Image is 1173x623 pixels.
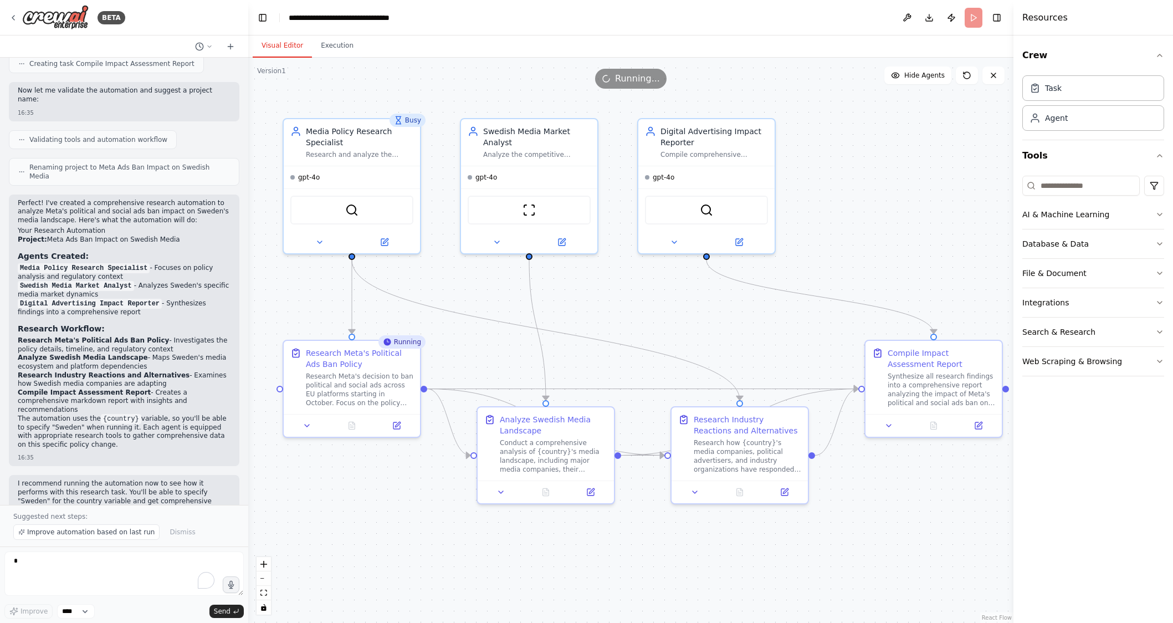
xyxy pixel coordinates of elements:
button: Visual Editor [253,34,312,58]
p: Perfect! I've created a comprehensive research automation to analyze Meta's political and social ... [18,199,230,225]
div: Integrations [1022,297,1069,308]
g: Edge from 1ff2e59a-3139-4c78-9b45-589030383623 to 45a822dd-dc3d-46ce-8301-2f3a3938c792 [815,384,858,461]
div: Agent [1045,113,1068,124]
li: - Creates a comprehensive markdown report with insights and recommendations [18,389,230,415]
div: Tools [1022,171,1164,385]
textarea: To enrich screen reader interactions, please activate Accessibility in Grammarly extension settings [4,551,244,596]
button: No output available [910,419,957,432]
code: Digital Advertising Impact Reporter [18,299,162,309]
p: I recommend running the automation now to see how it performs with this research task. You'll be ... [18,479,230,523]
button: Improve automation based on last run [13,524,160,540]
li: - Analyzes Sweden's specific media market dynamics [18,282,230,299]
strong: Project: [18,236,47,243]
p: Now let me validate the automation and suggest a project name: [18,86,230,104]
button: File & Document [1022,259,1164,288]
button: Open in side panel [571,486,609,499]
button: Send [209,605,244,618]
div: Swedish Media Market Analyst [483,126,591,148]
li: - Investigates the policy details, timeline, and regulatory context [18,336,230,354]
div: Analyze Swedish Media LandscapeConduct a comprehensive analysis of {country}'s media landscape, i... [477,406,615,504]
div: BusyMedia Policy Research SpecialistResearch and analyze the impact of Meta's political and socia... [283,118,421,254]
p: Suggested next steps: [13,512,235,521]
div: Swedish Media Market AnalystAnalyze the competitive dynamics and revenue impacts on {country}'s t... [460,118,598,254]
button: Web Scraping & Browsing [1022,347,1164,376]
div: 16:35 [18,453,230,462]
button: Crew [1022,40,1164,71]
p: Meta Ads Ban Impact on Swedish Media [18,236,230,244]
button: Open in side panel [530,236,593,249]
button: Database & Data [1022,229,1164,258]
button: Hide left sidebar [255,10,270,25]
button: Open in side panel [353,236,416,249]
div: Running [378,335,426,349]
button: AI & Machine Learning [1022,200,1164,229]
button: fit view [257,586,271,600]
div: Synthesize all research findings into a comprehensive report analyzing the impact of Meta's polit... [888,372,995,407]
div: Research Industry Reactions and AlternativesResearch how {country}'s media companies, political a... [670,406,809,504]
div: Research how {country}'s media companies, political advertisers, and industry organizations have ... [694,438,801,474]
div: Conduct a comprehensive analysis of {country}'s media landscape, including major media companies,... [500,438,607,474]
span: Validating tools and automation workflow [29,135,167,144]
button: Integrations [1022,288,1164,317]
li: - Focuses on policy analysis and regulatory context [18,264,230,282]
button: Search & Research [1022,318,1164,346]
button: Open in side panel [959,419,997,432]
span: gpt-4o [298,173,320,182]
img: Logo [22,5,89,30]
div: Research Meta's decision to ban political and social ads across EU platforms starting in October.... [306,372,413,407]
strong: Compile Impact Assessment Report [18,389,151,396]
g: Edge from 816c0cab-5a09-4f53-88f7-4099704fd945 to 1ff2e59a-3139-4c78-9b45-589030383623 [621,450,664,461]
g: Edge from 788ca0d0-5515-4d7a-a315-cdb880f6cc90 to 45a822dd-dc3d-46ce-8301-2f3a3938c792 [427,384,858,395]
code: Swedish Media Market Analyst [18,281,134,291]
h4: Resources [1022,11,1068,24]
g: Edge from 58d133d0-c972-4c01-bee5-1c3db1c9ac58 to 1ff2e59a-3139-4c78-9b45-589030383623 [346,260,745,400]
li: - Synthesizes findings into a comprehensive report [18,299,230,317]
button: Start a new chat [222,40,239,53]
nav: breadcrumb [289,12,413,23]
div: BETA [98,11,125,24]
button: Switch to previous chat [191,40,217,53]
button: zoom in [257,557,271,571]
button: Hide right sidebar [989,10,1005,25]
strong: Research Meta's Political Ads Ban Policy [18,336,169,344]
span: Send [214,607,230,616]
div: 16:35 [18,109,230,117]
li: - Examines how Swedish media companies are adapting [18,371,230,389]
div: File & Document [1022,268,1087,279]
div: RunningResearch Meta's Political Ads Ban PolicyResearch Meta's decision to ban political and soci... [283,340,421,438]
button: No output available [523,486,570,499]
g: Edge from a6fa2583-177a-4892-849d-a259afd5d3c9 to 816c0cab-5a09-4f53-88f7-4099704fd945 [524,260,551,400]
button: Tools [1022,140,1164,171]
div: Version 1 [257,67,286,75]
div: AI & Machine Learning [1022,209,1109,220]
div: Compile Impact Assessment Report [888,348,995,370]
p: The automation uses the variable, so you'll be able to specify "Sweden" when running it. Each age... [18,415,230,450]
button: No output available [716,486,764,499]
button: Open in side panel [708,236,770,249]
div: Media Policy Research Specialist [306,126,413,148]
span: Renaming project to Meta Ads Ban Impact on Swedish Media [29,163,230,181]
h3: Research Workflow: [18,323,230,334]
div: Analyze the competitive dynamics and revenue impacts on {country}'s traditional and digital media... [483,150,591,159]
button: Improve [4,604,53,619]
button: Hide Agents [884,67,951,84]
span: Dismiss [170,528,195,537]
button: No output available [329,419,376,432]
span: Improve [21,607,48,616]
div: Busy [390,114,426,127]
img: SerperDevTool [345,203,358,217]
g: Edge from 816c0cab-5a09-4f53-88f7-4099704fd945 to 45a822dd-dc3d-46ce-8301-2f3a3938c792 [621,384,858,461]
g: Edge from 788ca0d0-5515-4d7a-a315-cdb880f6cc90 to 816c0cab-5a09-4f53-88f7-4099704fd945 [427,384,470,461]
button: Execution [312,34,362,58]
div: Research Meta's Political Ads Ban Policy [306,348,413,370]
button: zoom out [257,571,271,586]
g: Edge from 58d133d0-c972-4c01-bee5-1c3db1c9ac58 to 788ca0d0-5515-4d7a-a315-cdb880f6cc90 [346,260,357,334]
button: Click to speak your automation idea [223,576,239,593]
div: Research Industry Reactions and Alternatives [694,414,801,436]
g: Edge from 385bcfc7-44be-49ad-bd3e-243d569a4a4b to 45a822dd-dc3d-46ce-8301-2f3a3938c792 [701,260,939,334]
div: Analyze Swedish Media Landscape [500,414,607,436]
strong: Research Industry Reactions and Alternatives [18,371,189,379]
div: Task [1045,83,1062,94]
h3: Agents Created: [18,251,230,262]
div: Research and analyze the impact of Meta's political and social ads ban on {country}'s media lands... [306,150,413,159]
